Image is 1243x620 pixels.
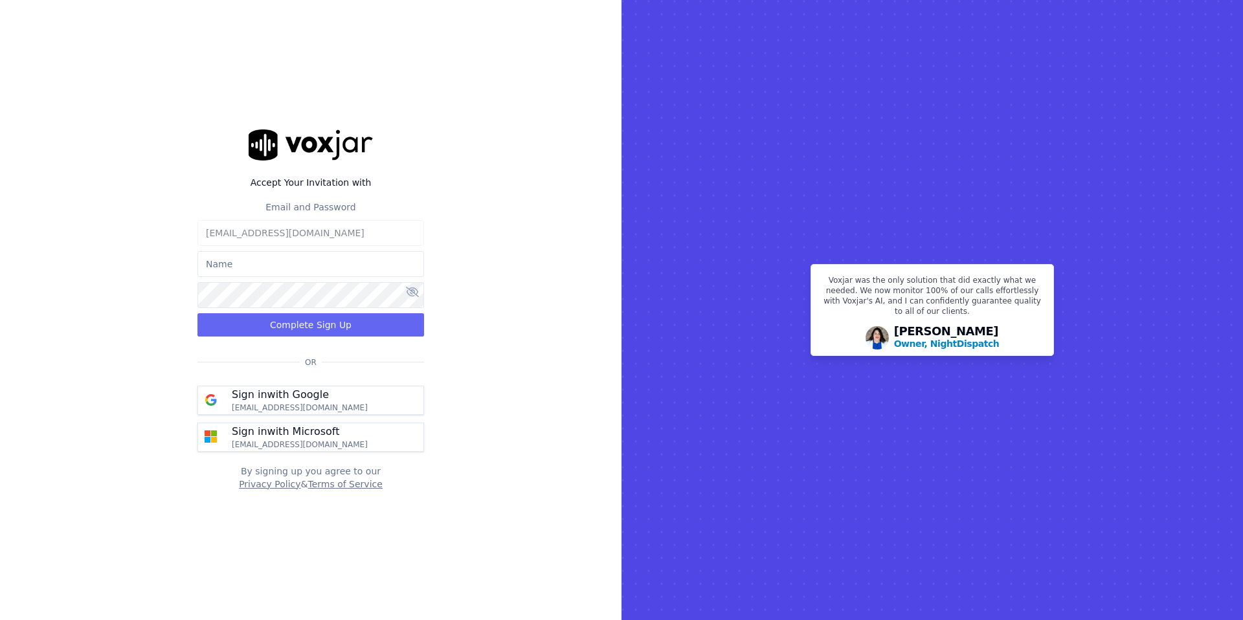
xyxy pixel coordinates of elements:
button: Terms of Service [308,478,382,491]
input: Email [197,220,424,246]
label: Accept Your Invitation with [197,176,424,189]
img: logo [249,129,373,160]
span: Or [300,357,322,368]
p: [EMAIL_ADDRESS][DOMAIN_NAME] [232,439,368,450]
img: microsoft Sign in button [198,424,224,450]
div: By signing up you agree to our & [197,465,424,491]
p: Sign in with Microsoft [232,424,339,439]
label: Email and Password [265,202,355,212]
button: Privacy Policy [239,478,300,491]
p: Owner, NightDispatch [894,337,1000,350]
button: Sign inwith Microsoft [EMAIL_ADDRESS][DOMAIN_NAME] [197,423,424,452]
p: Voxjar was the only solution that did exactly what we needed. We now monitor 100% of our calls ef... [819,275,1046,322]
button: Sign inwith Google [EMAIL_ADDRESS][DOMAIN_NAME] [197,386,424,415]
img: Avatar [866,326,889,349]
img: google Sign in button [198,387,224,413]
button: Complete Sign Up [197,313,424,337]
div: [PERSON_NAME] [894,326,1000,350]
input: Name [197,251,424,277]
p: [EMAIL_ADDRESS][DOMAIN_NAME] [232,403,368,413]
p: Sign in with Google [232,387,329,403]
